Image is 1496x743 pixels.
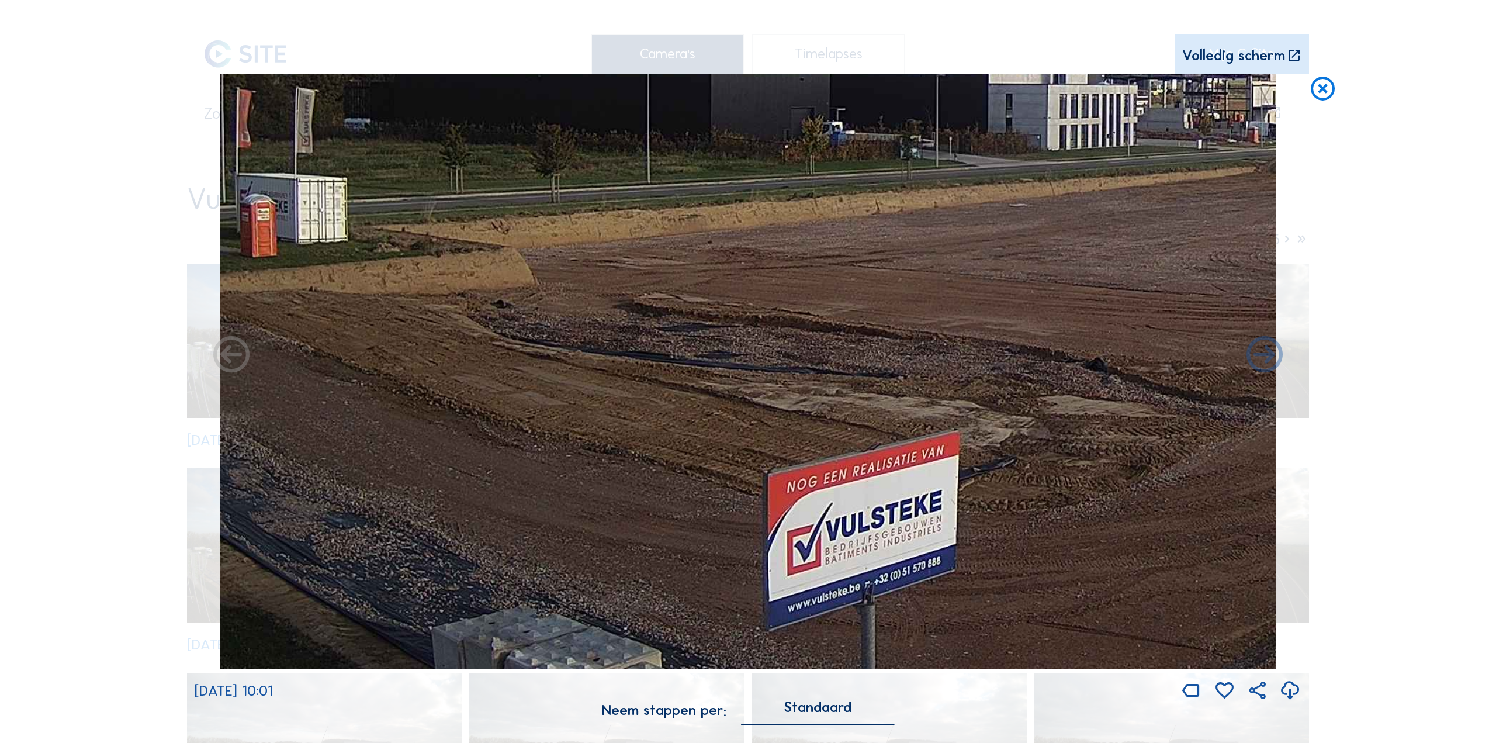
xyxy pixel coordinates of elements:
[602,703,726,718] div: Neem stappen per:
[210,334,253,378] i: Forward
[195,682,273,700] span: [DATE] 10:01
[220,74,1276,669] img: Image
[1182,49,1285,64] div: Volledig scherm
[1243,334,1286,378] i: Back
[784,702,851,713] div: Standaard
[742,702,894,724] div: Standaard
